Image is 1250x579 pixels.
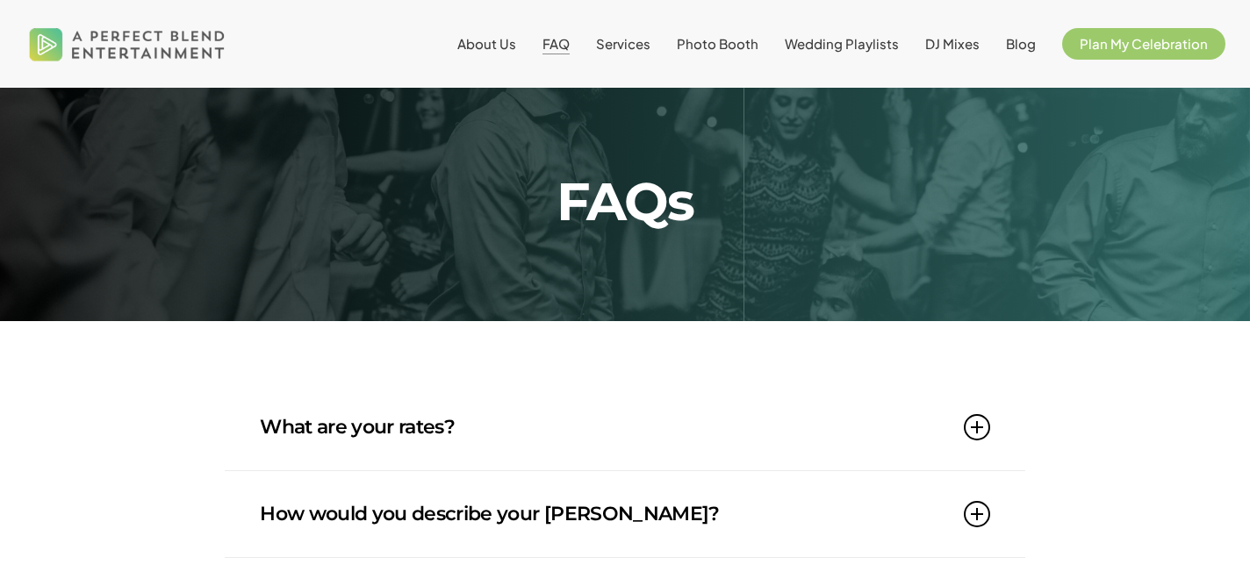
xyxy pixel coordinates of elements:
span: Wedding Playlists [785,35,899,52]
a: About Us [457,37,516,51]
span: Services [596,35,650,52]
span: DJ Mixes [925,35,980,52]
a: How would you describe your [PERSON_NAME]? [260,471,989,557]
a: FAQ [542,37,570,51]
a: Blog [1006,37,1036,51]
span: About Us [457,35,516,52]
span: Photo Booth [677,35,758,52]
span: Blog [1006,35,1036,52]
a: Plan My Celebration [1062,37,1225,51]
span: Plan My Celebration [1080,35,1208,52]
h2: FAQs [251,175,1000,228]
a: Services [596,37,650,51]
a: Photo Booth [677,37,758,51]
img: A Perfect Blend Entertainment [25,12,230,75]
a: What are your rates? [260,384,989,470]
a: DJ Mixes [925,37,980,51]
span: FAQ [542,35,570,52]
a: Wedding Playlists [785,37,899,51]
